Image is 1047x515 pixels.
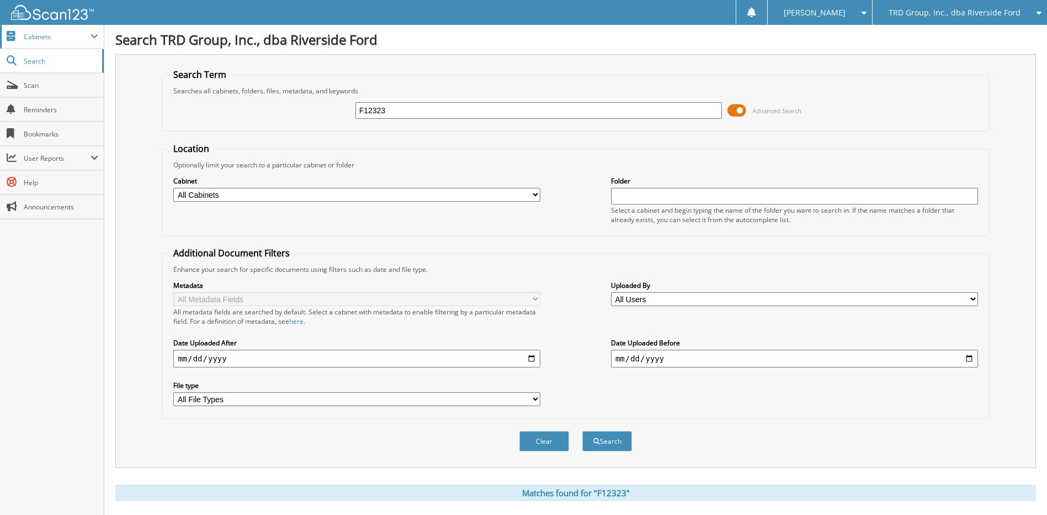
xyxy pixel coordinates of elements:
[168,69,232,81] legend: Search Term
[752,107,801,115] span: Advanced Search
[24,105,98,114] span: Reminders
[173,350,540,367] input: start
[168,247,295,259] legend: Additional Document Filters
[889,9,1021,16] span: TRD Group, Inc., dba Riverside Ford
[992,462,1047,515] iframe: Chat Widget
[168,86,983,96] div: Searches all cabinets, folders, files, metadata, and keywords
[168,160,983,170] div: Optionally limit your search to a particular cabinet or folder
[173,281,540,290] label: Metadata
[519,431,569,451] button: Clear
[24,154,91,163] span: User Reports
[24,56,97,66] span: Search
[173,338,540,348] label: Date Uploaded After
[24,178,98,187] span: Help
[24,129,98,139] span: Bookmarks
[611,206,978,224] div: Select a cabinet and begin typing the name of the folder you want to search in. If the name match...
[168,143,215,155] legend: Location
[115,30,1036,49] h1: Search TRD Group, Inc., dba Riverside Ford
[11,5,94,20] img: scan123-logo-white.svg
[784,9,846,16] span: [PERSON_NAME]
[173,307,540,326] div: All metadata fields are searched by default. Select a cabinet with metadata to enable filtering b...
[582,431,632,451] button: Search
[168,265,983,274] div: Enhance your search for specific documents using filters such as date and file type.
[24,32,91,41] span: Cabinets
[289,317,304,326] a: here
[611,338,978,348] label: Date Uploaded Before
[611,281,978,290] label: Uploaded By
[24,81,98,90] span: Scan
[173,176,540,186] label: Cabinet
[611,176,978,186] label: Folder
[115,485,1036,501] div: Matches found for "F12323"
[24,202,98,212] span: Announcements
[611,350,978,367] input: end
[173,381,540,390] label: File type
